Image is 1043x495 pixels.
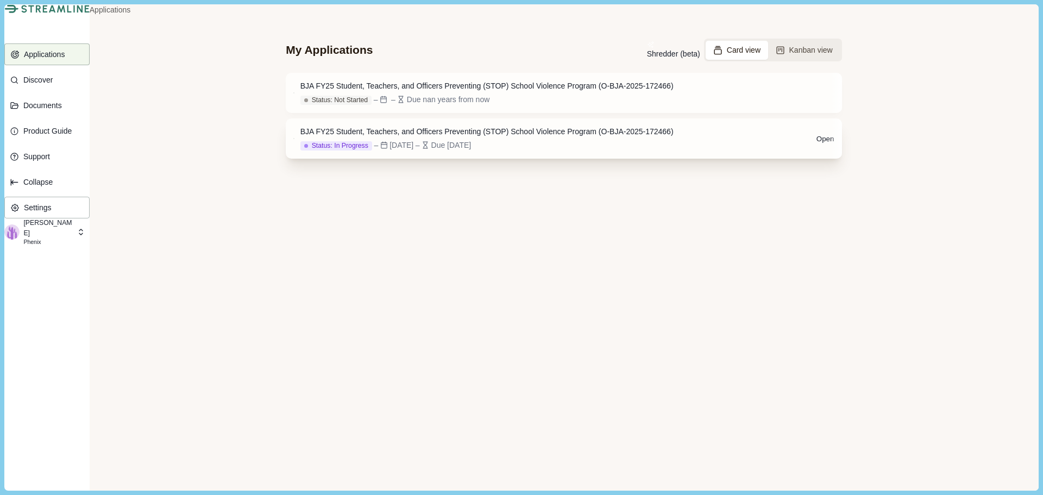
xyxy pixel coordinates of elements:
div: – [391,94,395,105]
div: Status: In Progress [304,141,368,151]
div: Due nan years from now [407,94,490,105]
button: Documents [4,95,89,116]
button: Shredder (beta) [647,41,700,60]
div: – [416,140,420,151]
img: Streamline Climate Logo [4,4,18,13]
div: [DATE] [389,140,413,151]
a: Streamline Climate LogoStreamline Climate Logo [4,4,89,13]
img: Streamline Climate Logo [21,5,90,13]
img: profile picture [4,224,20,240]
button: Open [816,133,834,144]
p: [PERSON_NAME] [23,218,73,238]
a: Applications [90,4,131,16]
p: Settings [20,203,52,212]
div: – [374,94,378,105]
button: Card view [706,41,768,60]
button: Status: In Progress [300,141,372,151]
button: Status: Not Started [300,96,372,105]
p: Collapse [20,178,53,187]
p: Phenix [23,238,73,247]
button: Kanban view [768,41,840,60]
button: Applications [4,43,89,65]
p: Product Guide [20,127,72,136]
div: – [374,140,378,151]
div: Due [DATE] [431,140,472,151]
button: Product Guide [4,120,89,142]
div: Status: Not Started [304,96,368,105]
p: Applications [20,50,65,59]
button: Settings [4,197,89,218]
a: BJA FY25 Student, Teachers, and Officers Preventing (STOP) School Violence Program (O-BJA-2025-17... [286,73,842,113]
div: BJA FY25 Student, Teachers, and Officers Preventing (STOP) School Violence Program (O-BJA-2025-17... [300,80,674,92]
div: My Applications [286,42,373,58]
button: Support [4,146,89,167]
button: Discover [4,69,89,91]
button: Expand [4,171,89,193]
div: BJA FY25 Student, Teachers, and Officers Preventing (STOP) School Violence Program (O-BJA-2025-17... [300,126,674,137]
p: Discover [20,76,53,85]
a: BJA FY25 Student, Teachers, and Officers Preventing (STOP) School Violence Program (O-BJA-2025-17... [286,118,842,159]
p: Documents [20,101,62,110]
p: Support [20,152,50,161]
